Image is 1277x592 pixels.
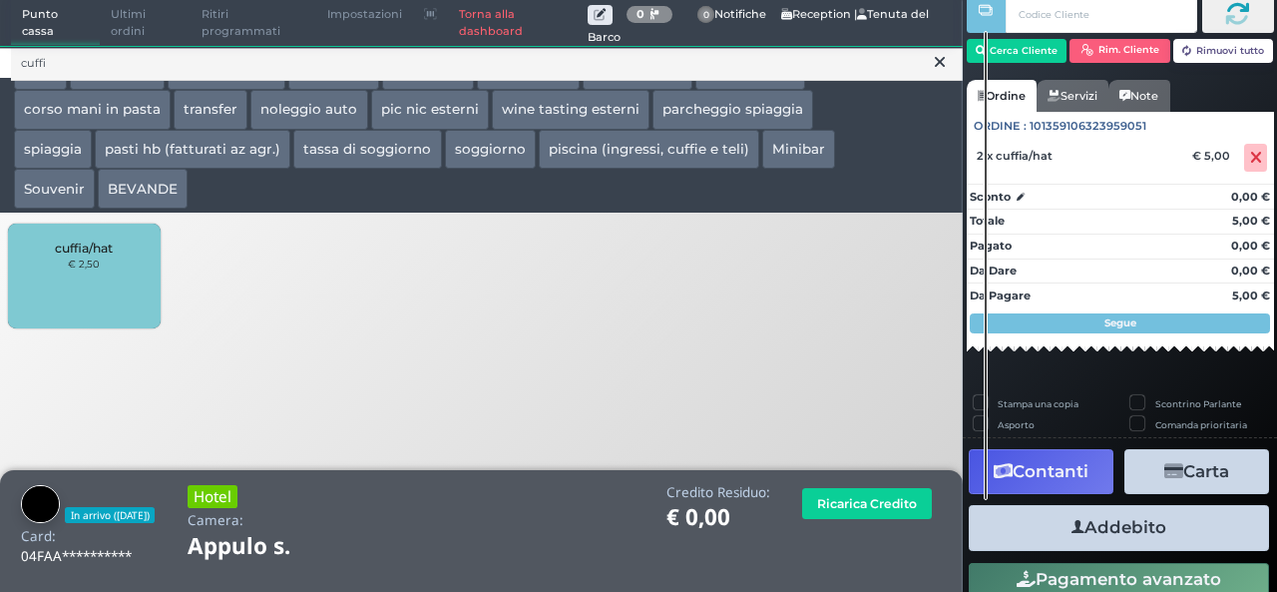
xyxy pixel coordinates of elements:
[652,90,813,130] button: parcheggio spiaggia
[802,488,932,519] button: Ricarica Credito
[762,130,835,170] button: Minibar
[977,149,1053,163] span: 2 x cuffia/hat
[1232,214,1270,228] strong: 5,00 €
[1231,264,1270,278] strong: 0,00 €
[666,505,770,530] h1: € 0,00
[188,513,243,528] h4: Camera:
[998,397,1078,410] label: Stampa una copia
[637,7,644,21] b: 0
[1155,397,1241,410] label: Scontrino Parlante
[970,214,1005,228] strong: Totale
[68,258,100,270] small: € 2,50
[969,449,1113,494] button: Contanti
[974,118,1027,135] span: Ordine :
[11,1,101,46] span: Punto cassa
[492,90,649,130] button: wine tasting esterni
[1231,239,1270,253] strong: 0,00 €
[1124,449,1269,494] button: Carta
[970,239,1012,253] strong: Pagato
[250,90,367,130] button: noleggio auto
[969,505,1269,550] button: Addebito
[316,1,413,29] span: Impostazioni
[1069,39,1170,63] button: Rim. Cliente
[967,39,1067,63] button: Cerca Cliente
[98,169,188,209] button: BEVANDE
[666,485,770,500] h4: Credito Residuo:
[191,1,316,46] span: Ritiri programmati
[100,1,191,46] span: Ultimi ordini
[1155,418,1247,431] label: Comanda prioritaria
[11,46,963,81] input: Ricerca articolo
[967,80,1037,112] a: Ordine
[65,507,155,523] span: In arrivo ([DATE])
[1231,190,1270,204] strong: 0,00 €
[998,418,1035,431] label: Asporto
[371,90,489,130] button: pic nic esterni
[188,534,346,559] h1: Appulo s.
[970,189,1011,206] strong: Sconto
[970,264,1017,278] strong: Da Dare
[293,130,441,170] button: tassa di soggiorno
[1173,39,1274,63] button: Rimuovi tutto
[188,485,237,508] h3: Hotel
[95,130,290,170] button: pasti hb (fatturati az agr.)
[21,529,56,544] h4: Card:
[1108,80,1169,112] a: Note
[1232,289,1270,302] strong: 5,00 €
[1030,118,1146,135] span: 101359106323959051
[1037,80,1108,112] a: Servizi
[539,130,759,170] button: piscina (ingressi, cuffie e teli)
[14,130,92,170] button: spiaggia
[14,90,171,130] button: corso mani in pasta
[448,1,587,46] a: Torna alla dashboard
[697,6,715,24] span: 0
[1104,316,1136,329] strong: Segue
[970,289,1031,302] strong: Da Pagare
[445,130,536,170] button: soggiorno
[174,90,247,130] button: transfer
[55,241,113,256] span: cuffia/hat
[1189,149,1240,163] div: € 5,00
[14,169,95,209] button: Souvenir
